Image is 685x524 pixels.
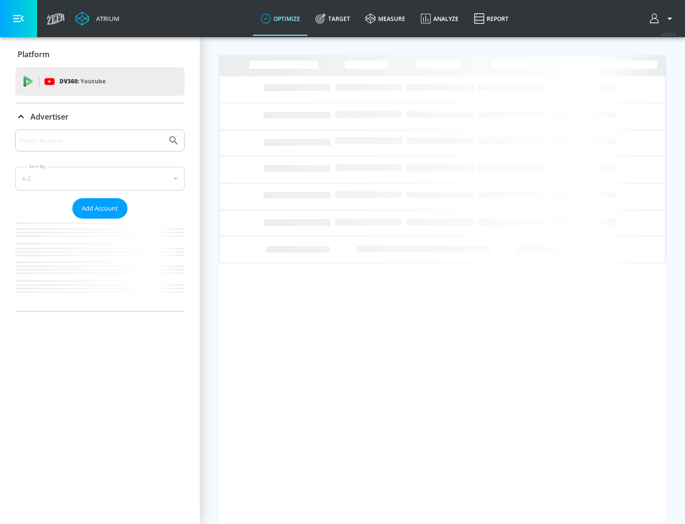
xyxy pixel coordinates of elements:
p: Platform [18,49,49,60]
p: Youtube [80,76,106,86]
div: A-Z [15,167,185,191]
span: v 4.32.0 [662,31,675,37]
a: Target [308,1,358,36]
nav: list of Advertiser [15,219,185,311]
p: DV360: [59,76,106,87]
button: Add Account [72,198,127,219]
span: Add Account [82,203,118,214]
div: Platform [15,41,185,68]
div: Atrium [92,14,119,23]
a: Atrium [75,11,119,26]
div: DV360: Youtube [15,67,185,96]
input: Search by name [19,134,163,147]
label: Sort By [27,163,48,170]
p: Advertiser [30,111,68,122]
a: Report [466,1,516,36]
div: Advertiser [15,103,185,130]
a: optimize [253,1,308,36]
a: Analyze [413,1,466,36]
div: Advertiser [15,130,185,311]
a: measure [358,1,413,36]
